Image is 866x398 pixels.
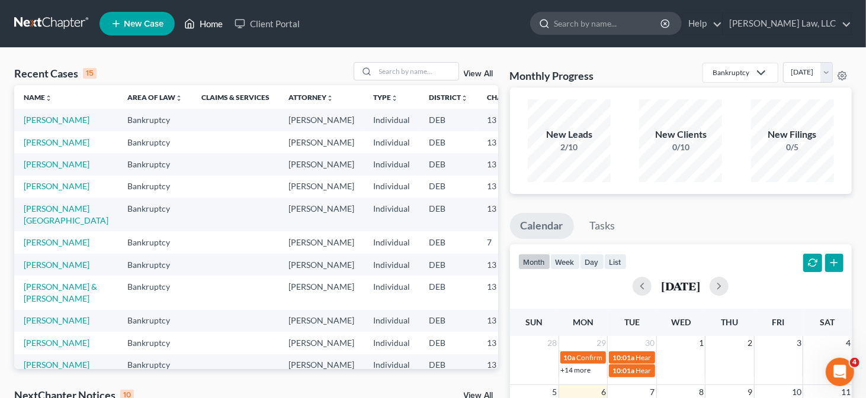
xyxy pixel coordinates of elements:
[14,66,97,80] div: Recent Cases
[580,254,604,270] button: day
[24,203,108,225] a: [PERSON_NAME][GEOGRAPHIC_DATA]
[118,131,192,153] td: Bankruptcy
[636,353,791,362] span: Hearing for [PERSON_NAME] & [PERSON_NAME]
[639,141,722,153] div: 0/10
[419,332,477,354] td: DEB
[624,317,640,327] span: Tue
[24,181,89,191] a: [PERSON_NAME]
[487,93,527,102] a: Chapterunfold_more
[118,310,192,332] td: Bankruptcy
[464,70,493,78] a: View All
[279,332,364,354] td: [PERSON_NAME]
[595,336,607,350] span: 29
[477,153,537,175] td: 13
[118,354,192,376] td: Bankruptcy
[24,281,97,303] a: [PERSON_NAME] & [PERSON_NAME]
[279,153,364,175] td: [PERSON_NAME]
[573,317,594,327] span: Mon
[698,336,705,350] span: 1
[604,254,627,270] button: list
[118,198,192,231] td: Bankruptcy
[279,109,364,131] td: [PERSON_NAME]
[24,237,89,247] a: [PERSON_NAME]
[127,93,182,102] a: Area of Lawunfold_more
[564,353,576,362] span: 10a
[83,68,97,79] div: 15
[636,366,728,375] span: Hearing for [PERSON_NAME]
[419,176,477,198] td: DEB
[118,231,192,253] td: Bankruptcy
[528,141,611,153] div: 2/10
[364,254,419,276] td: Individual
[510,213,574,239] a: Calendar
[429,93,468,102] a: Districtunfold_more
[419,354,477,376] td: DEB
[747,336,754,350] span: 2
[279,354,364,376] td: [PERSON_NAME]
[561,365,591,374] a: +14 more
[279,254,364,276] td: [PERSON_NAME]
[364,131,419,153] td: Individual
[24,260,89,270] a: [PERSON_NAME]
[279,276,364,309] td: [PERSON_NAME]
[850,358,859,367] span: 4
[24,338,89,348] a: [PERSON_NAME]
[364,176,419,198] td: Individual
[364,109,419,131] td: Individual
[279,310,364,332] td: [PERSON_NAME]
[713,67,749,77] div: Bankruptcy
[661,280,700,292] h2: [DATE]
[288,93,333,102] a: Attorneyunfold_more
[577,353,713,362] span: Confirmation Hearing for [PERSON_NAME]
[364,198,419,231] td: Individual
[364,153,419,175] td: Individual
[477,276,537,309] td: 13
[279,131,364,153] td: [PERSON_NAME]
[118,176,192,198] td: Bankruptcy
[118,109,192,131] td: Bankruptcy
[477,231,537,253] td: 7
[364,310,419,332] td: Individual
[391,95,398,102] i: unfold_more
[419,109,477,131] td: DEB
[118,153,192,175] td: Bankruptcy
[550,254,580,270] button: week
[518,254,550,270] button: month
[24,93,52,102] a: Nameunfold_more
[45,95,52,102] i: unfold_more
[364,332,419,354] td: Individual
[419,254,477,276] td: DEB
[525,317,543,327] span: Sun
[192,85,279,109] th: Claims & Services
[772,317,785,327] span: Fri
[477,131,537,153] td: 13
[24,159,89,169] a: [PERSON_NAME]
[364,276,419,309] td: Individual
[229,13,306,34] a: Client Portal
[124,20,163,28] span: New Case
[477,109,537,131] td: 13
[547,336,559,350] span: 28
[419,131,477,153] td: DEB
[118,254,192,276] td: Bankruptcy
[326,95,333,102] i: unfold_more
[175,95,182,102] i: unfold_more
[826,358,854,386] iframe: Intercom live chat
[721,317,738,327] span: Thu
[723,13,851,34] a: [PERSON_NAME] Law, LLC
[24,360,89,370] a: [PERSON_NAME]
[419,231,477,253] td: DEB
[419,276,477,309] td: DEB
[364,354,419,376] td: Individual
[671,317,691,327] span: Wed
[461,95,468,102] i: unfold_more
[279,176,364,198] td: [PERSON_NAME]
[373,93,398,102] a: Typeunfold_more
[820,317,835,327] span: Sat
[682,13,722,34] a: Help
[376,63,458,80] input: Search by name...
[510,69,594,83] h3: Monthly Progress
[419,153,477,175] td: DEB
[24,315,89,325] a: [PERSON_NAME]
[24,137,89,147] a: [PERSON_NAME]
